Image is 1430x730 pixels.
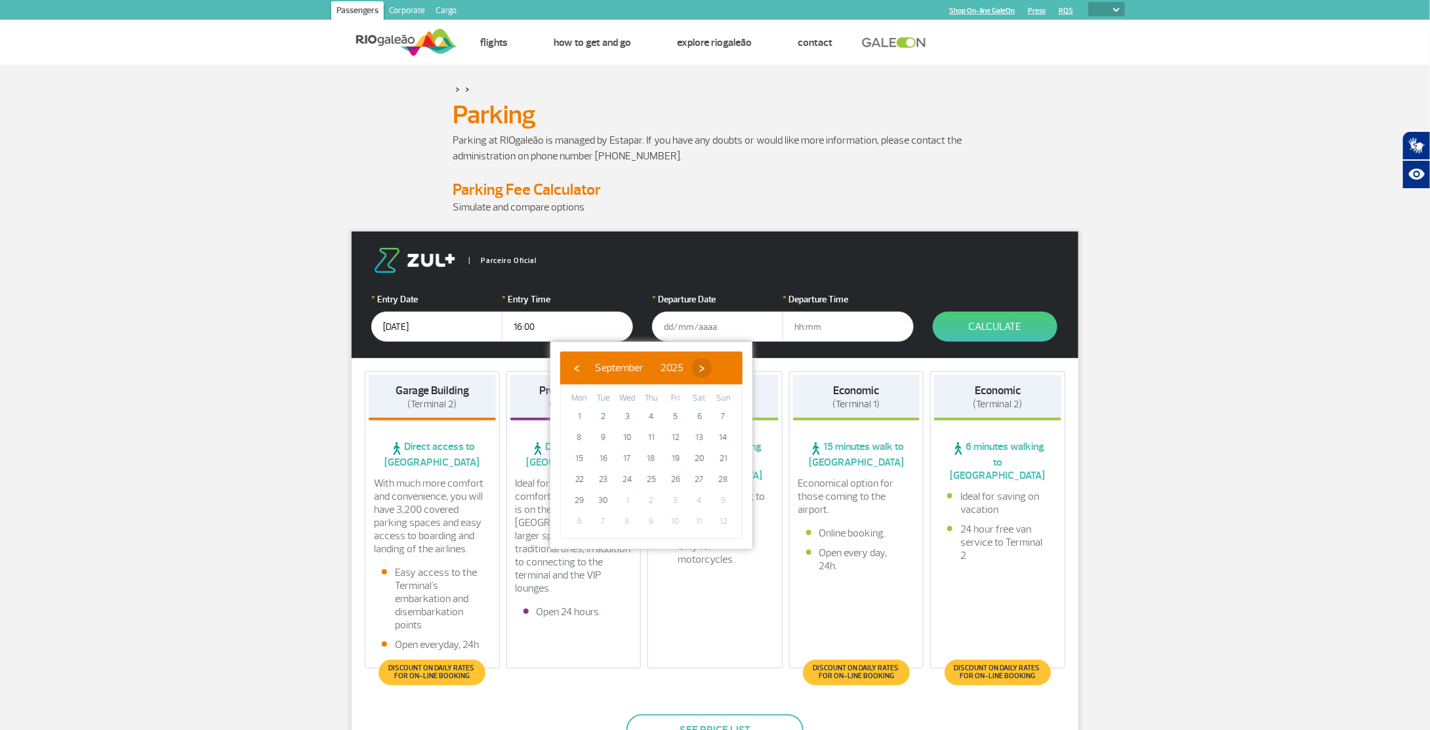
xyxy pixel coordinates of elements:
[665,406,686,427] span: 5
[396,384,469,397] strong: Garage Building
[567,358,586,378] span: ‹
[595,361,643,375] span: September
[713,448,734,469] span: 21
[798,477,915,516] p: Economical option for those coming to the airport.
[593,427,614,448] span: 9
[947,490,1048,516] li: Ideal for saving on vacation
[934,440,1061,482] span: 6 minutes walking to [GEOGRAPHIC_DATA]
[593,469,614,490] span: 23
[834,384,880,397] strong: Economic
[1402,131,1430,189] div: Plugin de acessibilidade da Hand Talk.
[973,398,1023,411] span: (Terminal 2)
[713,490,734,511] span: 5
[665,427,686,448] span: 12
[453,180,977,199] h4: Parking Fee Calculator
[713,406,734,427] span: 7
[833,398,880,411] span: (Terminal 1)
[1059,7,1073,15] a: RQS
[665,448,686,469] span: 19
[382,638,483,651] li: Open everyday, 24h
[641,511,662,532] span: 9
[369,440,496,469] span: Direct access to [GEOGRAPHIC_DATA]
[947,523,1048,562] li: 24 hour free van service to Terminal 2
[615,392,640,406] th: weekday
[665,511,686,532] span: 10
[617,511,638,532] span: 8
[593,511,614,532] span: 7
[469,257,537,264] span: Parceiro Oficial
[384,1,430,22] a: Corporate
[554,36,631,49] a: How to get and go
[374,477,491,556] p: With much more comfort and convenience, you will have 3,200 covered parking spaces and easy acces...
[949,7,1015,15] a: Shop On-line GaleOn
[567,359,712,373] bs-datepicker-navigation-view: ​ ​ ​
[385,664,479,680] span: Discount on daily rates for on-line booking
[593,490,614,511] span: 30
[689,469,710,490] span: 27
[569,469,590,490] span: 22
[567,392,592,406] th: weekday
[569,406,590,427] span: 1
[502,293,633,306] label: Entry Time
[689,490,710,511] span: 4
[549,398,598,411] span: (Terminal 2)
[689,511,710,532] span: 11
[407,398,457,411] span: (Terminal 2)
[951,664,1045,680] span: Discount on daily rates for on-line booking
[665,469,686,490] span: 26
[711,392,735,406] th: weekday
[652,358,692,378] button: 2025
[453,132,977,164] p: Parking at RIOgaleão is managed by Estapar. If you have any doubts or would like more information...
[539,384,608,397] strong: Premium Floor
[713,469,734,490] span: 28
[453,104,977,126] h1: Parking
[692,358,712,378] span: ›
[569,448,590,469] span: 15
[661,361,684,375] span: 2025
[677,36,752,49] a: Explore RIOgaleão
[617,469,638,490] span: 24
[569,490,590,511] span: 29
[641,448,662,469] span: 18
[652,293,783,306] label: Departure Date
[569,427,590,448] span: 8
[641,490,662,511] span: 2
[371,293,502,306] label: Entry Date
[465,81,470,96] a: >
[617,406,638,427] span: 3
[793,440,920,469] span: 15 minutes walk to [GEOGRAPHIC_DATA]
[502,312,633,342] input: hh:mm
[523,605,624,618] li: Open 24 hours.
[1402,160,1430,189] button: Abrir recursos assistivos.
[586,358,652,378] button: September
[331,1,384,22] a: Passengers
[663,392,687,406] th: weekday
[516,477,632,595] p: Ideal for those who want comfort and practicality. It is on the floor of [GEOGRAPHIC_DATA], has l...
[652,312,783,342] input: dd/mm/aaaa
[453,199,977,215] p: Simulate and compare options
[641,469,662,490] span: 25
[641,427,662,448] span: 11
[933,312,1057,342] button: Calculate
[617,490,638,511] span: 1
[689,406,710,427] span: 6
[382,566,483,632] li: Easy access to the Terminal's embarkation and disembarkation points
[480,36,508,49] a: Flights
[592,392,616,406] th: weekday
[550,342,752,549] bs-datepicker-container: calendar
[806,546,907,573] li: Open every day, 24h.
[455,81,460,96] a: >
[687,392,712,406] th: weekday
[665,490,686,511] span: 3
[371,248,458,273] img: logo-zul.png
[430,1,462,22] a: Cargo
[640,392,664,406] th: weekday
[713,427,734,448] span: 14
[641,406,662,427] span: 4
[783,312,914,342] input: hh:mm
[569,511,590,532] span: 6
[806,527,907,540] li: Online booking.
[713,511,734,532] span: 12
[975,384,1021,397] strong: Economic
[1402,131,1430,160] button: Abrir tradutor de língua de sinais.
